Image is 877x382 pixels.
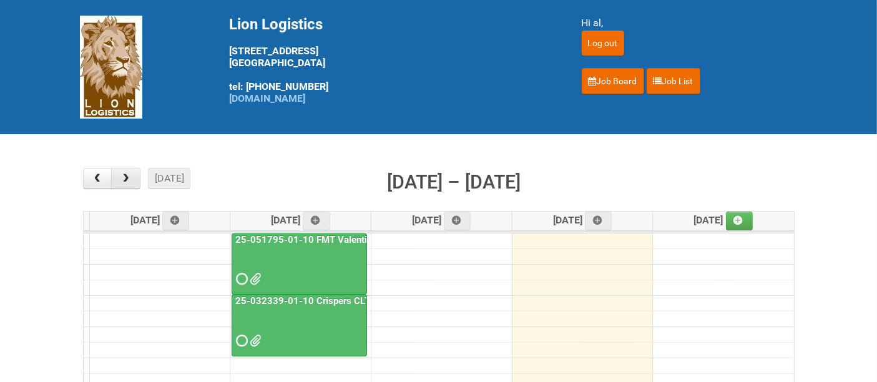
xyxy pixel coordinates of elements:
span: Lion Logistics [230,16,323,33]
a: Job Board [582,68,644,94]
div: [STREET_ADDRESS] [GEOGRAPHIC_DATA] tel: [PHONE_NUMBER] [230,16,551,104]
a: Add an event [444,212,471,230]
span: [DATE] [412,214,471,226]
span: Requested [236,275,245,283]
a: Add an event [726,212,753,230]
a: Lion Logistics [80,61,142,72]
span: [DATE] [553,214,612,226]
a: Job List [647,68,700,94]
span: [DATE] [271,214,330,226]
span: Crisp.jpg 25-032339-01-10 Crispers LION FORMS MOR_2nd Mailing.xlsx 25-032339-01_LABELS_Client Mai... [250,336,258,345]
img: Lion Logistics [80,16,142,119]
a: 25-051795-01-10 FMT Valentino Masc US CLT [233,234,438,245]
span: [DATE] [694,214,753,226]
h2: [DATE] – [DATE] [387,168,521,197]
button: [DATE] [148,168,190,189]
a: 25-032339-01-10 Crispers CLT + Online CPT - Client Mailing [232,295,367,356]
a: Add an event [162,212,190,230]
a: 25-051795-01-10 FMT Valentino Masc US CLT [232,233,367,295]
span: Requested [236,336,245,345]
span: [DATE] [130,214,190,226]
div: Hi al, [582,16,798,31]
a: Add an event [585,212,612,230]
a: 25-032339-01-10 Crispers CLT + Online CPT - Client Mailing [233,295,496,306]
span: MDN_REV (2) 25-051795-01-10 LEFTOVERS.xlsx FMT Masculine Sites (002)_REV.xlsx MDN_REV (2) 25-0517... [250,275,258,283]
input: Log out [582,31,624,56]
a: [DOMAIN_NAME] [230,92,306,104]
a: Add an event [303,212,330,230]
